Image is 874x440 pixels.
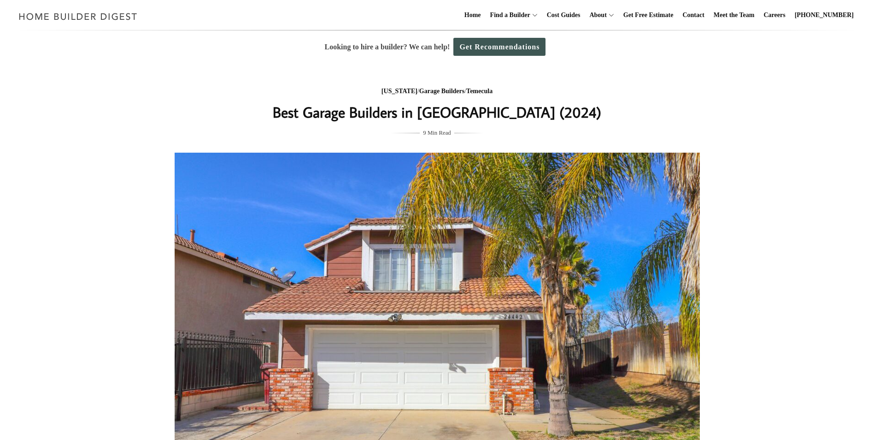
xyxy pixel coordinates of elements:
div: / / [253,86,621,97]
a: Careers [760,0,789,30]
a: About [586,0,606,30]
a: Home [461,0,485,30]
a: [US_STATE] [381,88,417,95]
a: Garage Builders [419,88,464,95]
a: Temecula [466,88,493,95]
a: [PHONE_NUMBER] [791,0,857,30]
a: Get Recommendations [453,38,546,56]
a: Cost Guides [543,0,584,30]
a: Meet the Team [710,0,758,30]
a: Get Free Estimate [620,0,677,30]
a: Find a Builder [487,0,530,30]
span: 9 Min Read [423,128,451,138]
img: Home Builder Digest [15,7,141,25]
a: Contact [679,0,708,30]
h1: Best Garage Builders in [GEOGRAPHIC_DATA] (2024) [253,101,621,123]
